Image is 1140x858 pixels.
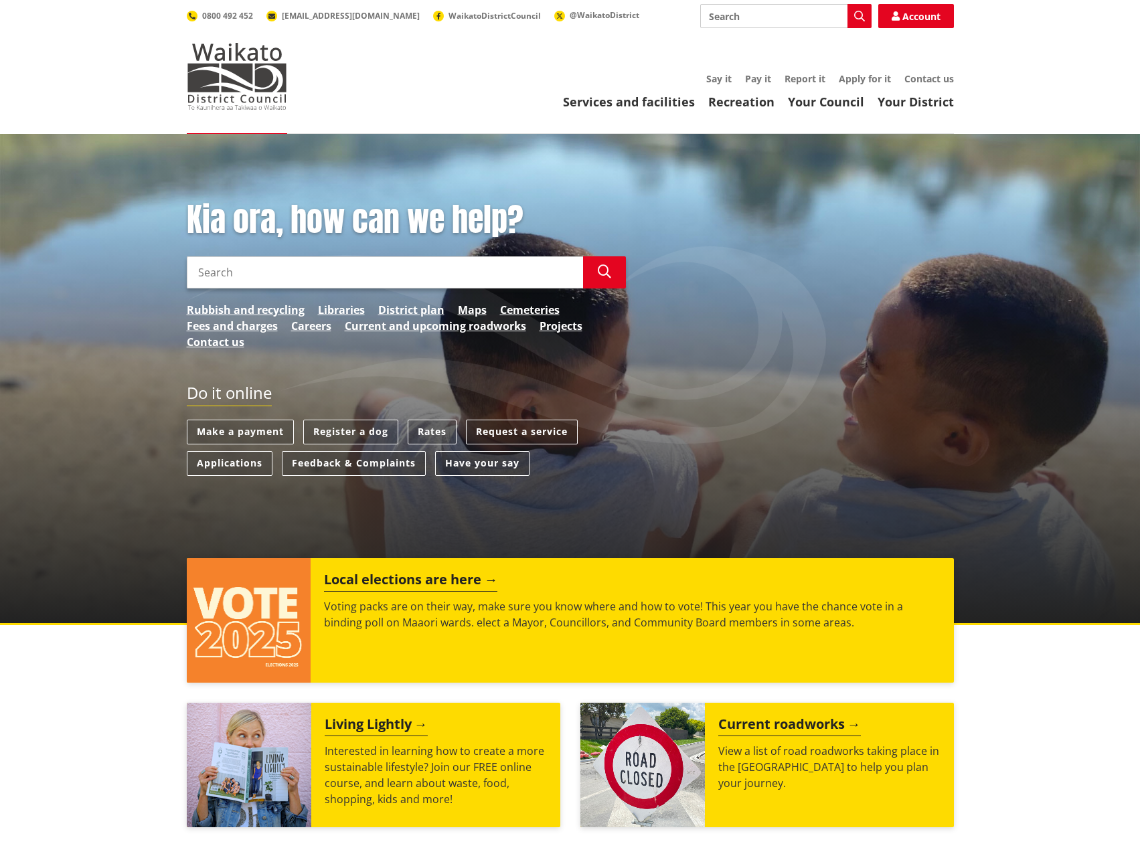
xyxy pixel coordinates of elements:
[345,318,526,334] a: Current and upcoming roadworks
[325,716,428,736] h2: Living Lightly
[291,318,331,334] a: Careers
[580,703,954,827] a: Current roadworks View a list of road roadworks taking place in the [GEOGRAPHIC_DATA] to help you...
[324,572,497,592] h2: Local elections are here
[580,703,705,827] img: Road closed sign
[187,10,253,21] a: 0800 492 452
[570,9,639,21] span: @WaikatoDistrict
[187,43,287,110] img: Waikato District Council - Te Kaunihera aa Takiwaa o Waikato
[435,451,530,476] a: Have your say
[554,9,639,21] a: @WaikatoDistrict
[187,334,244,350] a: Contact us
[839,72,891,85] a: Apply for it
[187,420,294,444] a: Make a payment
[187,256,583,288] input: Search input
[282,10,420,21] span: [EMAIL_ADDRESS][DOMAIN_NAME]
[325,743,547,807] p: Interested in learning how to create a more sustainable lifestyle? Join our FREE online course, a...
[303,420,398,444] a: Register a dog
[878,94,954,110] a: Your District
[718,743,941,791] p: View a list of road roadworks taking place in the [GEOGRAPHIC_DATA] to help you plan your journey.
[745,72,771,85] a: Pay it
[788,94,864,110] a: Your Council
[187,703,560,827] a: Living Lightly Interested in learning how to create a more sustainable lifestyle? Join our FREE o...
[466,420,578,444] a: Request a service
[718,716,861,736] h2: Current roadworks
[708,94,775,110] a: Recreation
[563,94,695,110] a: Services and facilities
[187,383,272,407] h2: Do it online
[878,4,954,28] a: Account
[408,420,457,444] a: Rates
[266,10,420,21] a: [EMAIL_ADDRESS][DOMAIN_NAME]
[904,72,954,85] a: Contact us
[187,558,954,683] a: Local elections are here Voting packs are on their way, make sure you know where and how to vote!...
[187,451,272,476] a: Applications
[202,10,253,21] span: 0800 492 452
[700,4,872,28] input: Search input
[378,302,444,318] a: District plan
[187,201,626,240] h1: Kia ora, how can we help?
[433,10,541,21] a: WaikatoDistrictCouncil
[282,451,426,476] a: Feedback & Complaints
[540,318,582,334] a: Projects
[449,10,541,21] span: WaikatoDistrictCouncil
[785,72,825,85] a: Report it
[500,302,560,318] a: Cemeteries
[187,302,305,318] a: Rubbish and recycling
[318,302,365,318] a: Libraries
[706,72,732,85] a: Say it
[324,598,940,630] p: Voting packs are on their way, make sure you know where and how to vote! This year you have the c...
[187,558,311,683] img: Vote 2025
[458,302,487,318] a: Maps
[187,318,278,334] a: Fees and charges
[187,703,311,827] img: Mainstream Green Workshop Series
